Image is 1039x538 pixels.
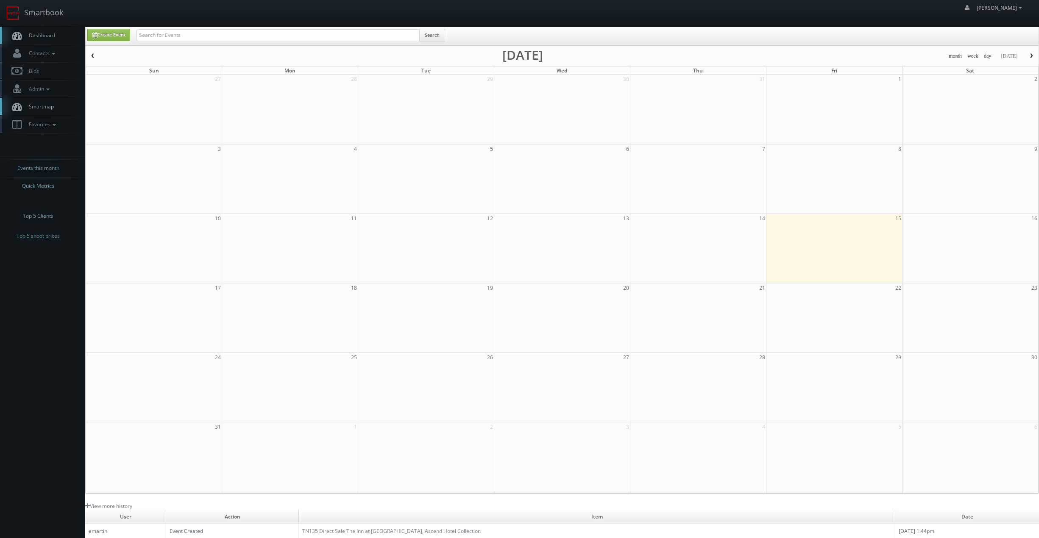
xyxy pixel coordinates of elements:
span: 6 [1033,422,1038,431]
span: Thu [693,67,703,74]
span: 22 [894,283,902,292]
span: 24 [214,353,222,362]
span: Contacts [25,50,57,57]
img: smartbook-logo.png [6,6,20,20]
a: View more history [85,502,132,510]
span: 4 [761,422,766,431]
span: Dashboard [25,32,55,39]
a: Create Event [87,29,130,41]
span: Bids [25,67,39,75]
span: Wed [557,67,567,74]
span: 27 [214,75,222,83]
span: 17 [214,283,222,292]
span: Admin [25,85,52,92]
span: 18 [350,283,358,292]
button: month [946,51,965,61]
span: Sun [149,67,159,74]
span: [PERSON_NAME] [977,4,1025,11]
span: 28 [350,75,358,83]
span: 19 [486,283,494,292]
span: 2 [1033,75,1038,83]
span: 14 [758,214,766,223]
button: Search [419,29,445,42]
span: 2 [489,422,494,431]
span: Tue [421,67,431,74]
span: 21 [758,283,766,292]
button: day [981,51,994,61]
button: week [964,51,981,61]
span: 16 [1031,214,1038,223]
span: 3 [625,422,630,431]
span: 3 [217,144,222,153]
span: 31 [758,75,766,83]
span: 9 [1033,144,1038,153]
span: Quick Metrics [22,182,54,190]
span: Sat [966,67,974,74]
span: 5 [489,144,494,153]
td: Date [895,510,1039,524]
span: 27 [622,353,630,362]
span: 4 [353,144,358,153]
span: Smartmap [25,103,54,110]
span: 25 [350,353,358,362]
span: 8 [897,144,902,153]
span: 30 [622,75,630,83]
span: 30 [1031,353,1038,362]
td: User [85,510,166,524]
span: 26 [486,353,494,362]
span: Events this month [17,164,59,172]
span: 20 [622,283,630,292]
span: 15 [894,214,902,223]
span: 1 [897,75,902,83]
span: 31 [214,422,222,431]
button: [DATE] [998,51,1020,61]
span: 6 [625,144,630,153]
span: 5 [897,422,902,431]
span: 29 [894,353,902,362]
h2: [DATE] [502,51,543,59]
input: Search for Events [136,29,420,41]
span: 1 [353,422,358,431]
span: 23 [1031,283,1038,292]
td: Action [166,510,298,524]
span: 7 [761,144,766,153]
span: Favorites [25,121,58,128]
span: 28 [758,353,766,362]
span: Mon [284,67,295,74]
span: 29 [486,75,494,83]
span: Top 5 Clients [23,212,53,220]
span: 12 [486,214,494,223]
span: 11 [350,214,358,223]
td: Item [298,510,895,524]
span: Top 5 shoot prices [17,232,60,240]
span: 10 [214,214,222,223]
span: Fri [831,67,837,74]
span: 13 [622,214,630,223]
a: TN135 Direct Sale The Inn at [GEOGRAPHIC_DATA], Ascend Hotel Collection [302,527,481,535]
